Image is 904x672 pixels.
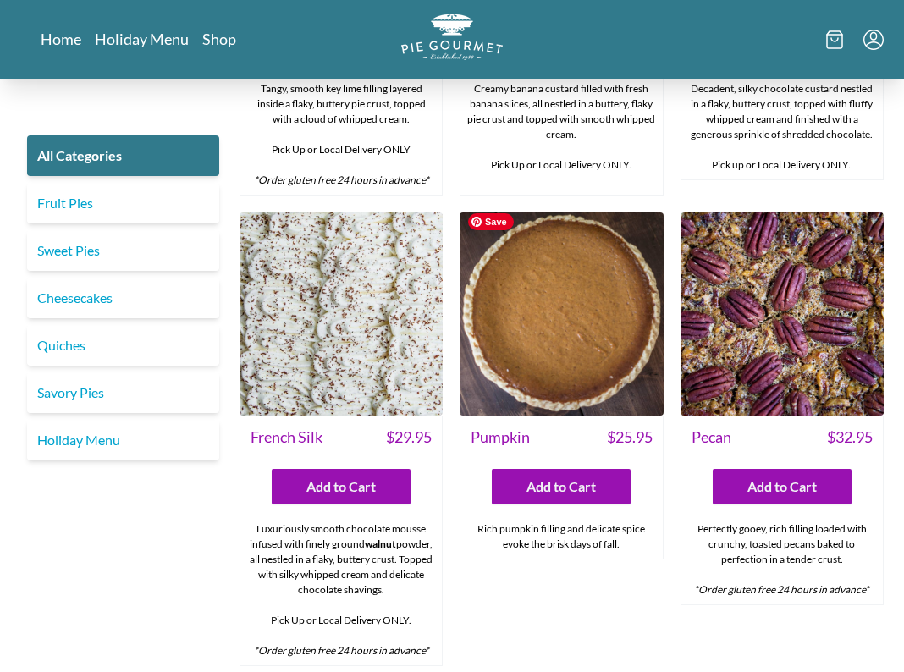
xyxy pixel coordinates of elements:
[460,74,662,195] div: Creamy banana custard filled with fresh banana slices, all nestled in a buttery, flaky pie crust ...
[27,372,219,413] a: Savory Pies
[254,174,429,186] em: *Order gluten free 24 hours in advance*
[254,644,429,657] em: *Order gluten free 24 hours in advance*
[681,212,884,416] img: Pecan
[471,426,530,449] span: Pumpkin
[526,476,596,497] span: Add to Cart
[306,476,376,497] span: Add to Cart
[251,426,322,449] span: French Silk
[468,213,514,230] span: Save
[694,583,869,596] em: *Order gluten free 24 hours in advance*
[692,426,731,449] span: Pecan
[460,515,662,559] div: Rich pumpkin filling and delicate spice evoke the brisk days of fall.
[272,469,411,504] button: Add to Cart
[27,420,219,460] a: Holiday Menu
[41,29,81,49] a: Home
[460,212,663,416] img: Pumpkin
[401,14,503,65] a: Logo
[240,74,442,195] div: Tangy, smooth key lime filling layered inside a flaky, buttery pie crust, topped with a cloud of ...
[607,426,653,449] span: $ 25.95
[27,183,219,223] a: Fruit Pies
[681,74,883,179] div: Decadent, silky chocolate custard nestled in a flaky, buttery crust, topped with fluffy whipped c...
[27,135,219,176] a: All Categories
[27,230,219,271] a: Sweet Pies
[365,537,396,550] strong: walnut
[95,29,189,49] a: Holiday Menu
[240,212,443,416] img: French Silk
[401,14,503,60] img: logo
[202,29,236,49] a: Shop
[27,278,219,318] a: Cheesecakes
[863,30,884,50] button: Menu
[747,476,817,497] span: Add to Cart
[386,426,432,449] span: $ 29.95
[827,426,873,449] span: $ 32.95
[240,515,442,665] div: Luxuriously smooth chocolate mousse infused with finely ground powder, all nestled in a flaky, bu...
[27,325,219,366] a: Quiches
[681,515,883,604] div: Perfectly gooey, rich filling loaded with crunchy, toasted pecans baked to perfection in a tender...
[492,469,631,504] button: Add to Cart
[713,469,852,504] button: Add to Cart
